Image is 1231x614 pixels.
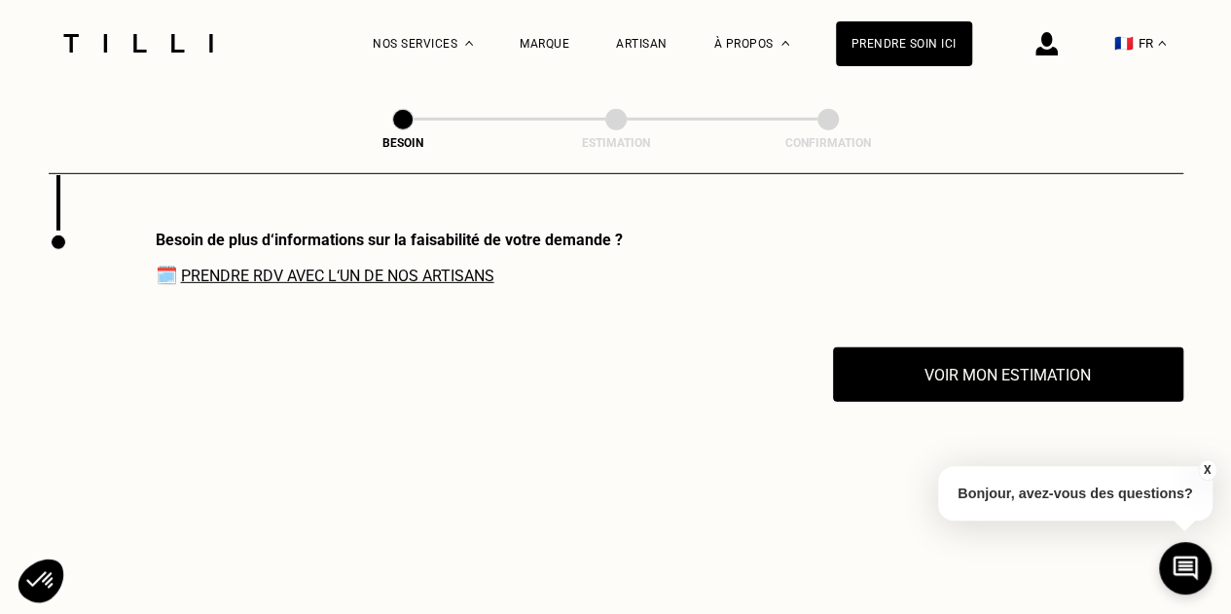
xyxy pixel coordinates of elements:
[520,37,569,51] a: Marque
[836,21,972,66] a: Prendre soin ici
[1035,32,1058,55] img: icône connexion
[181,267,494,285] a: Prendre RDV avec l‘un de nos artisans
[731,136,925,150] div: Confirmation
[306,136,500,150] div: Besoin
[56,34,220,53] img: Logo du service de couturière Tilli
[1114,34,1134,53] span: 🇫🇷
[465,41,473,46] img: Menu déroulant
[1158,41,1166,46] img: menu déroulant
[1197,459,1216,481] button: X
[938,466,1213,521] p: Bonjour, avez-vous des questions?
[519,136,713,150] div: Estimation
[156,231,623,249] div: Besoin de plus d‘informations sur la faisabilité de votre demande ?
[616,37,668,51] a: Artisan
[833,347,1183,402] button: Voir mon estimation
[781,41,789,46] img: Menu déroulant à propos
[156,265,623,285] span: 🗓️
